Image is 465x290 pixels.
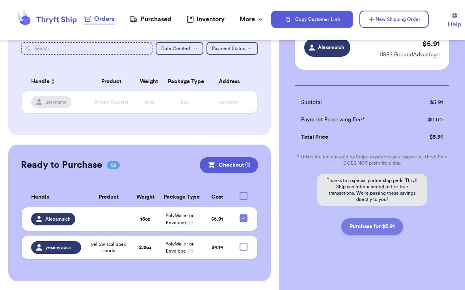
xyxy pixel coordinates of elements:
button: Date Created [156,42,203,55]
div: More [240,15,264,24]
p: USPS GroundAdvantage [379,51,440,59]
span: Alexamuich [317,44,345,51]
span: PolyMailer or Envelope ✉️ [166,213,193,225]
p: * This is the fee charged by Stripe to process your payment. Thryft Ship DOES NOT profit from this. [295,154,449,166]
th: Product [88,72,135,91]
span: yellow scalloped shorts [91,241,127,254]
th: Product [86,187,132,207]
span: username [45,99,67,105]
span: Handle [31,78,50,86]
button: New Shipping Order [359,11,429,28]
span: xx oz [143,100,154,104]
span: Striped Sweater [94,100,128,104]
span: Alexamuich [45,216,71,222]
th: Weight [132,187,159,207]
span: 02 [107,161,120,169]
span: Help [448,20,461,29]
span: Box [180,100,188,104]
span: $ 5.91 [211,217,223,221]
td: Subtotal [295,94,408,111]
th: Weight [135,72,163,91]
a: Purchased [129,15,171,24]
td: $ 5.91 [408,94,449,111]
p: Thanks to a special partnership perk, Thryft Ship can offer a period of fee-free transactions. We... [317,174,427,206]
th: Cost [200,187,234,207]
span: Payment Status [212,46,245,51]
th: Package Type [163,72,206,91]
td: $ 0.00 [408,111,449,128]
a: Inventory [186,15,225,24]
span: PolyMailer or Envelope ✉️ [166,242,193,253]
p: $ 5.91 [422,38,440,49]
span: yesimyourangel [45,244,76,251]
th: Package Type [159,187,200,207]
td: Total Price [295,128,408,146]
strong: 2.3 oz [139,245,151,250]
button: Sort ascending [50,77,56,86]
button: Copy Customer Link [271,11,353,28]
button: Purchase for $5.91 [341,218,403,235]
input: Search [21,42,153,55]
span: xxxxxxxx [219,100,238,104]
span: Date Created [161,46,190,51]
button: Checkout (1) [200,157,258,173]
a: Help [448,13,461,29]
span: $ 4.14 [212,245,223,250]
td: $ 5.91 [408,128,449,146]
td: Payment Processing Fee* [295,111,408,128]
strong: 16 oz [140,217,150,221]
h2: Ready to Purchase [21,159,102,171]
th: Address [205,72,257,91]
button: Payment Status [206,42,258,55]
a: Orders [84,14,114,24]
span: Handle [31,193,50,201]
